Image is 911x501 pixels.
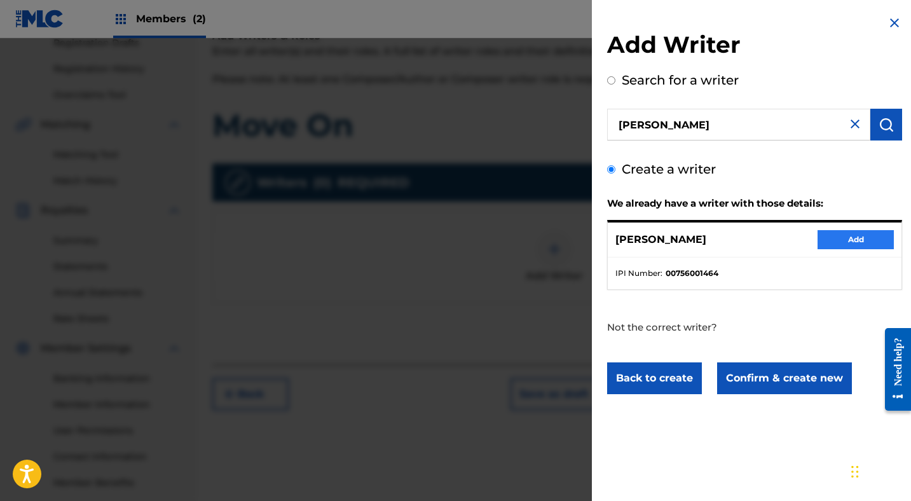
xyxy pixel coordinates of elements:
img: Search Works [879,117,894,132]
span: Members [136,11,206,26]
img: close [847,116,863,132]
p: Not the correct writer? [607,290,830,350]
label: Search for a writer [622,72,739,88]
div: Drag [851,453,859,491]
span: (2) [193,13,206,25]
label: Create a writer [622,161,716,177]
p: [PERSON_NAME] [615,232,706,247]
iframe: Resource Center [875,319,911,421]
img: MLC Logo [15,10,64,28]
button: Add [818,230,894,249]
button: Confirm & create new [717,362,852,394]
input: Search writer's name or IPI Number [607,109,870,141]
strong: 00756001464 [666,268,718,279]
span: IPI Number : [615,268,662,279]
iframe: Chat Widget [847,440,911,501]
img: Top Rightsholders [113,11,128,27]
button: Back to create [607,362,702,394]
h2: We already have a writer with those details: [607,198,902,214]
h2: Add Writer [607,31,902,63]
